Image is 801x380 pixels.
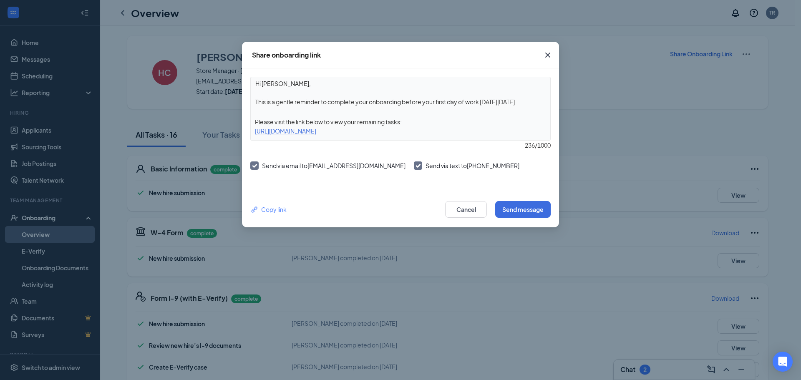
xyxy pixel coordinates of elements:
[537,42,559,68] button: Close
[773,352,793,372] div: Open Intercom Messenger
[250,205,287,214] div: Copy link
[251,126,550,136] div: [URL][DOMAIN_NAME]
[495,201,551,218] button: Send message
[250,205,287,214] button: Link Copy link
[251,117,550,126] div: Please visit the link below to view your remaining tasks:
[543,50,553,60] svg: Cross
[251,77,550,108] textarea: Hi [PERSON_NAME], This is a gentle reminder to complete your onboarding before your first day of ...
[426,162,519,169] span: Send via text to [PHONE_NUMBER]
[250,205,259,214] svg: Link
[250,141,551,150] div: 236 / 1000
[262,162,406,169] span: Send via email to [EMAIL_ADDRESS][DOMAIN_NAME]
[445,201,487,218] button: Cancel
[252,50,321,60] div: Share onboarding link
